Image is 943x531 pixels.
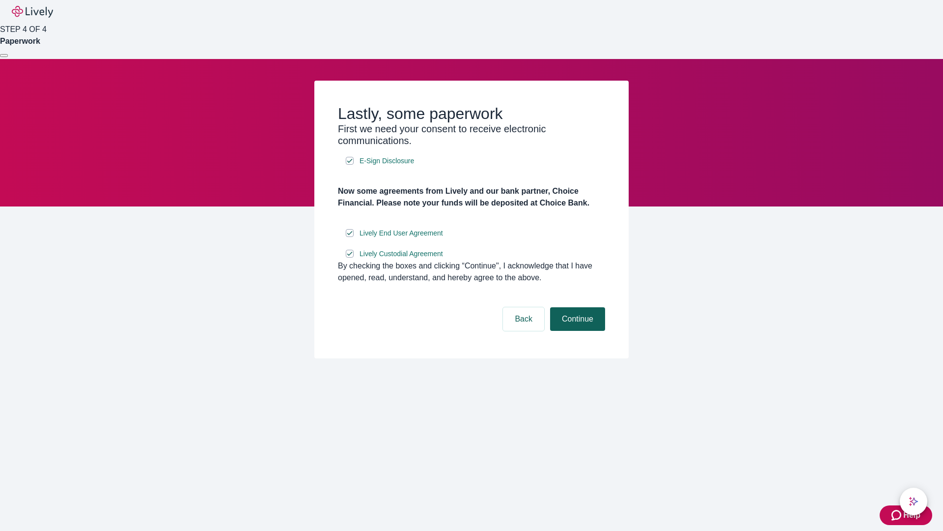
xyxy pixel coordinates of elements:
[891,509,903,521] svg: Zendesk support icon
[12,6,53,18] img: Lively
[358,155,416,167] a: e-sign disclosure document
[550,307,605,331] button: Continue
[360,156,414,166] span: E-Sign Disclosure
[338,260,605,284] div: By checking the boxes and clicking “Continue", I acknowledge that I have opened, read, understand...
[358,248,445,260] a: e-sign disclosure document
[360,249,443,259] span: Lively Custodial Agreement
[338,123,605,147] h3: First we need your consent to receive electronic communications.
[360,228,443,238] span: Lively End User Agreement
[909,497,918,506] svg: Lively AI Assistant
[900,488,927,515] button: chat
[338,185,605,209] h4: Now some agreements from Lively and our bank partner, Choice Financial. Please note your funds wi...
[903,509,920,521] span: Help
[880,505,932,525] button: Zendesk support iconHelp
[503,307,544,331] button: Back
[358,227,445,239] a: e-sign disclosure document
[338,104,605,123] h2: Lastly, some paperwork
